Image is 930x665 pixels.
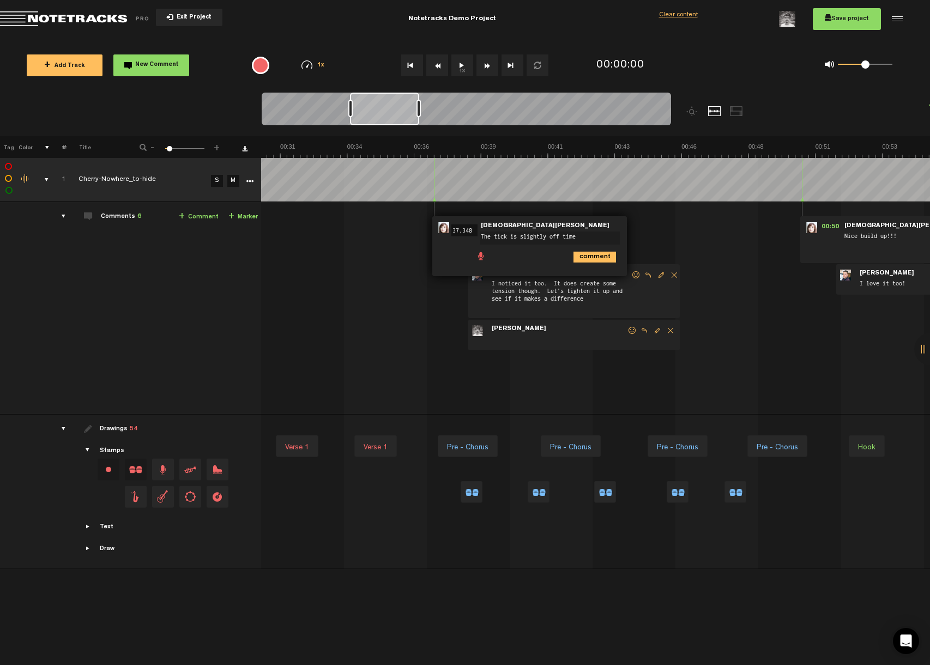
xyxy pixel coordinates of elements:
[173,15,212,21] span: Exit Project
[651,327,664,334] span: Edit comment
[408,5,496,33] div: Notetracks Demo Project
[541,435,601,457] div: Pre - Chorus
[100,523,113,532] div: Text
[438,222,449,233] img: Kristen_Hall_60.jpg
[207,459,228,480] span: Drag and drop a stamp
[276,435,318,457] div: Verse 1
[281,440,313,455] div: Verse 1
[859,270,915,277] span: [PERSON_NAME]
[642,271,655,279] span: Reply to comment
[51,423,68,434] div: drawings
[179,212,185,221] span: +
[840,270,851,280] img: Mike_Hamilton.jpg
[84,544,93,553] span: Showcase draw menu
[648,435,708,457] div: Pre - Chorus
[66,158,208,202] td: Click to edit the title Cherry-Nowhere_to-hide
[152,459,174,480] span: Drag and drop a stamp
[207,486,228,508] span: Drag and drop a stamp
[301,60,312,69] img: speedometer.svg
[653,440,703,455] div: Pre - Chorus
[244,175,255,185] a: More
[211,175,223,187] a: S
[16,158,32,202] td: Change the color of the waveform
[664,327,677,334] span: Delete comment
[148,143,157,149] span: -
[893,628,919,654] div: Open Intercom Messenger
[317,63,325,69] span: 1x
[573,252,582,260] span: comment
[476,54,498,76] button: Fast Forward
[100,545,114,554] div: Draw
[49,202,66,414] td: comments
[806,222,817,233] img: Kristen_Hall_60.jpg
[301,5,603,33] div: Notetracks Demo Project
[638,327,651,334] span: Reply to comment
[779,11,795,27] img: ACg8ocLzXnB_hh96G0CfTG8jOim6v32tDfxshT413iKDBFpfWNMuwheU=s96-c
[242,146,247,151] a: Download comments
[179,211,219,223] a: Comment
[32,158,49,202] td: comments, stamps & drawings
[137,213,141,220] span: 6
[51,211,68,222] div: comments
[659,11,698,20] div: Clear content
[213,143,221,149] span: +
[78,175,220,186] div: Click to edit the title
[426,54,448,76] button: Rewind
[817,222,843,233] span: 00:50
[49,158,66,202] td: Click to change the order number 1
[130,426,137,432] span: 54
[16,136,33,158] th: Color
[98,459,119,480] div: Change stamp color.To change the color of an existing stamp, select the stamp on the right and th...
[34,174,51,185] div: comments, stamps & drawings
[179,459,201,480] span: Drag and drop a stamp
[854,440,880,455] div: Hook
[125,459,147,480] span: Drag and drop a stamp
[491,278,631,314] span: I noticed it too. It does create some tension though. Let's tighten it up and see if it makes a d...
[747,435,807,457] div: Pre - Chorus
[51,175,68,185] div: Click to change the order number
[502,54,523,76] button: Go to end
[67,136,125,158] th: Title
[354,435,397,457] div: Verse 1
[156,9,222,26] button: Exit Project
[228,212,234,221] span: +
[825,16,869,22] span: Save project
[668,271,681,279] span: Delete comment
[285,60,341,70] div: 1x
[546,440,596,455] div: Pre - Chorus
[125,486,147,508] span: Drag and drop a stamp
[113,54,189,76] button: New Comment
[101,212,141,222] div: Comments
[228,211,258,223] a: Marker
[50,136,67,158] th: #
[813,8,881,30] button: Save project
[752,440,802,455] div: Pre - Chorus
[655,271,668,279] span: Edit comment
[227,175,239,187] a: M
[401,54,423,76] button: Go to beginning
[27,54,102,76] button: +Add Track
[527,54,548,76] button: Loop
[100,425,137,434] div: Drawings
[49,414,66,569] td: drawings
[152,486,174,508] span: Drag and drop a stamp
[849,435,885,457] div: Hook
[44,61,50,70] span: +
[135,62,179,68] span: New Comment
[443,440,493,455] div: Pre - Chorus
[573,252,616,263] i: comment
[100,447,124,456] div: Stamps
[491,325,547,333] span: [PERSON_NAME]
[179,486,201,508] span: Drag and drop a stamp
[44,63,85,69] span: Add Track
[252,57,269,74] div: {{ tooltip_message }}
[17,174,34,184] div: Change the color of the waveform
[84,522,93,531] span: Showcase text
[451,54,473,76] button: 1x
[472,325,483,336] img: ACg8ocLzXnB_hh96G0CfTG8jOim6v32tDfxshT413iKDBFpfWNMuwheU=s96-c
[438,435,498,457] div: Pre - Chorus
[596,58,644,74] div: 00:00:00
[359,440,392,455] div: Verse 1
[84,446,93,455] span: Showcase stamps
[480,222,611,230] span: [DEMOGRAPHIC_DATA][PERSON_NAME]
